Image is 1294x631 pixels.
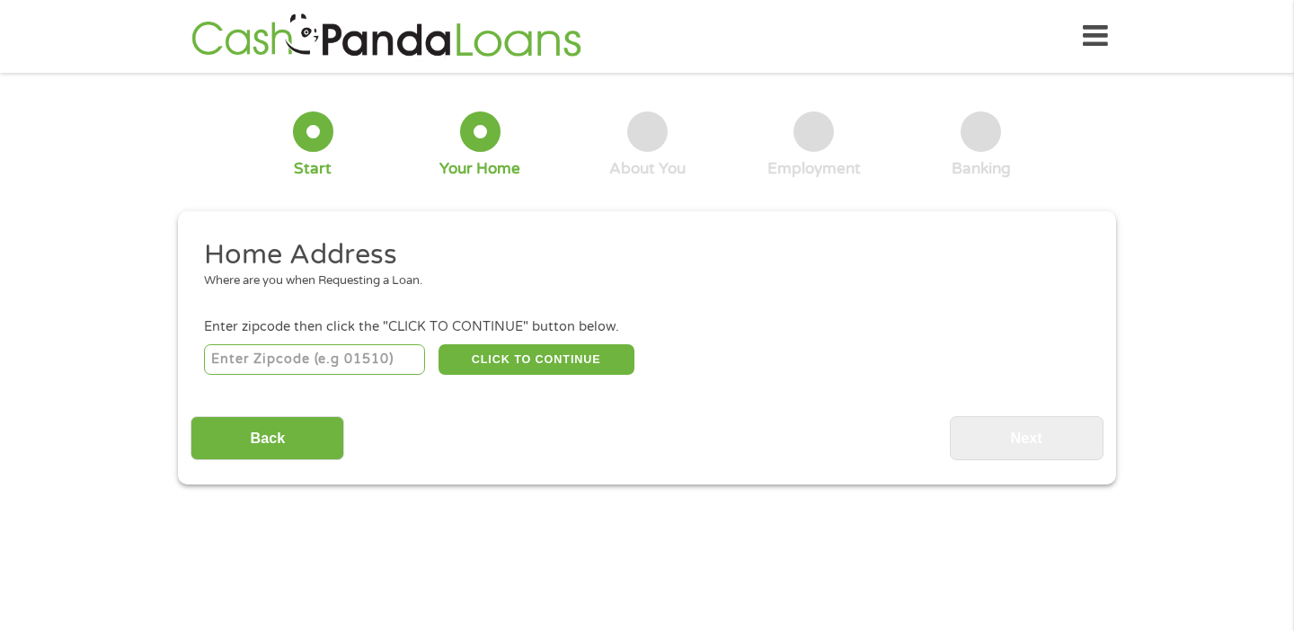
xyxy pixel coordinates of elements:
[952,159,1011,179] div: Banking
[609,159,686,179] div: About You
[186,11,587,62] img: GetLoanNow Logo
[439,159,520,179] div: Your Home
[294,159,332,179] div: Start
[439,344,634,375] button: CLICK TO CONTINUE
[191,416,344,460] input: Back
[767,159,861,179] div: Employment
[204,272,1077,290] div: Where are you when Requesting a Loan.
[204,317,1090,337] div: Enter zipcode then click the "CLICK TO CONTINUE" button below.
[204,344,426,375] input: Enter Zipcode (e.g 01510)
[204,237,1077,273] h2: Home Address
[950,416,1103,460] input: Next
